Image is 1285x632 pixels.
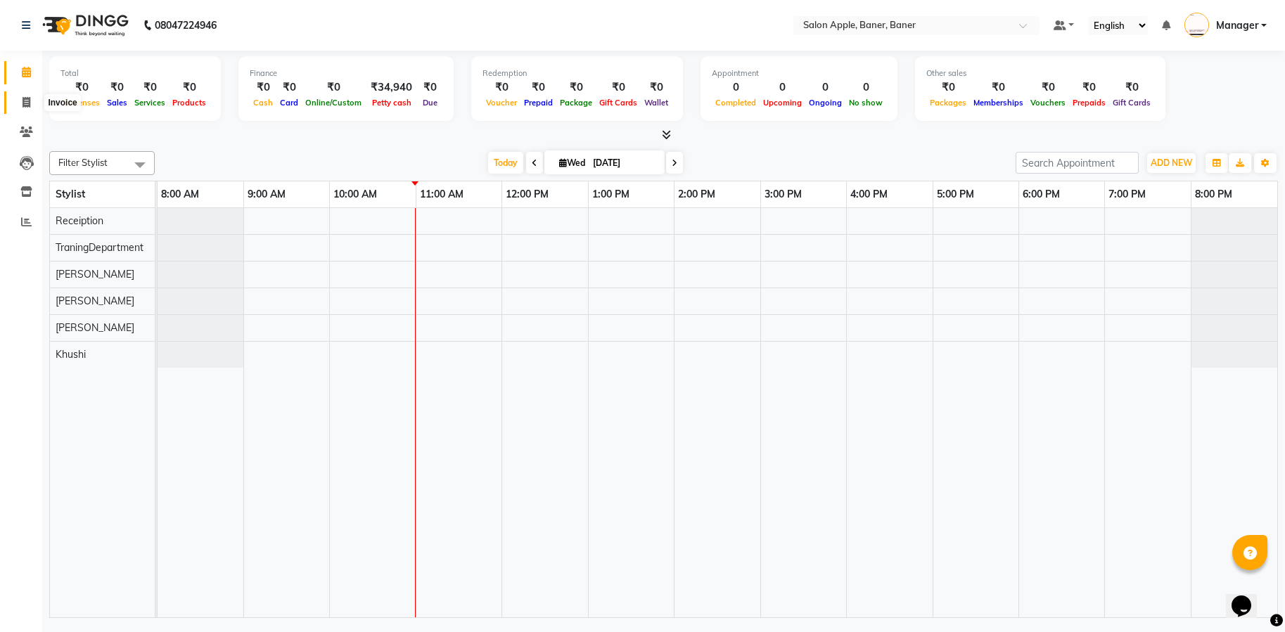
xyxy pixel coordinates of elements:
div: ₹0 [1069,79,1109,96]
b: 08047224946 [155,6,217,45]
div: 0 [712,79,760,96]
span: Online/Custom [302,98,365,108]
div: 0 [845,79,886,96]
a: 10:00 AM [330,184,381,205]
div: ₹0 [276,79,302,96]
span: Khushi [56,348,86,361]
a: 9:00 AM [244,184,289,205]
div: Invoice [44,94,80,111]
span: Stylist [56,188,85,200]
span: Cash [250,98,276,108]
span: Prepaid [520,98,556,108]
a: 8:00 PM [1191,184,1236,205]
span: Due [419,98,441,108]
div: ₹0 [1109,79,1154,96]
span: Memberships [970,98,1027,108]
span: Services [131,98,169,108]
div: ₹0 [970,79,1027,96]
img: logo [36,6,132,45]
span: Package [556,98,596,108]
span: Voucher [482,98,520,108]
iframe: chat widget [1226,576,1271,618]
span: [PERSON_NAME] [56,321,134,334]
div: ₹0 [302,79,365,96]
div: Appointment [712,67,886,79]
a: 11:00 AM [416,184,467,205]
div: ₹0 [418,79,442,96]
span: Manager [1216,18,1258,33]
div: ₹0 [1027,79,1069,96]
a: 7:00 PM [1105,184,1149,205]
div: ₹0 [926,79,970,96]
span: Products [169,98,210,108]
span: TraningDepartment [56,241,143,254]
a: 8:00 AM [158,184,203,205]
div: ₹0 [169,79,210,96]
div: Other sales [926,67,1154,79]
div: ₹0 [641,79,672,96]
span: Ongoing [805,98,845,108]
div: ₹34,940 [365,79,418,96]
div: ₹0 [60,79,103,96]
span: Prepaids [1069,98,1109,108]
span: Gift Cards [1109,98,1154,108]
span: Wed [556,157,589,168]
span: Receiption [56,214,103,227]
span: Packages [926,98,970,108]
a: 1:00 PM [589,184,633,205]
span: ADD NEW [1151,157,1192,168]
a: 4:00 PM [847,184,891,205]
div: 0 [760,79,805,96]
div: ₹0 [520,79,556,96]
a: 5:00 PM [933,184,978,205]
button: ADD NEW [1147,153,1196,173]
a: 6:00 PM [1019,184,1063,205]
span: [PERSON_NAME] [56,268,134,280]
div: ₹0 [556,79,596,96]
img: Manager [1184,13,1209,37]
div: Redemption [482,67,672,79]
span: Completed [712,98,760,108]
input: 2025-09-03 [589,153,659,174]
a: 3:00 PM [761,184,805,205]
span: No show [845,98,886,108]
div: ₹0 [250,79,276,96]
div: Finance [250,67,442,79]
span: Vouchers [1027,98,1069,108]
span: Wallet [641,98,672,108]
div: ₹0 [596,79,641,96]
a: 2:00 PM [675,184,719,205]
span: Gift Cards [596,98,641,108]
span: [PERSON_NAME] [56,295,134,307]
span: Card [276,98,302,108]
span: Filter Stylist [58,157,108,168]
div: 0 [805,79,845,96]
div: Total [60,67,210,79]
div: ₹0 [103,79,131,96]
span: Petty cash [369,98,415,108]
span: Today [488,152,523,174]
div: ₹0 [131,79,169,96]
a: 12:00 PM [502,184,552,205]
input: Search Appointment [1016,152,1139,174]
span: Upcoming [760,98,805,108]
div: ₹0 [482,79,520,96]
span: Sales [103,98,131,108]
